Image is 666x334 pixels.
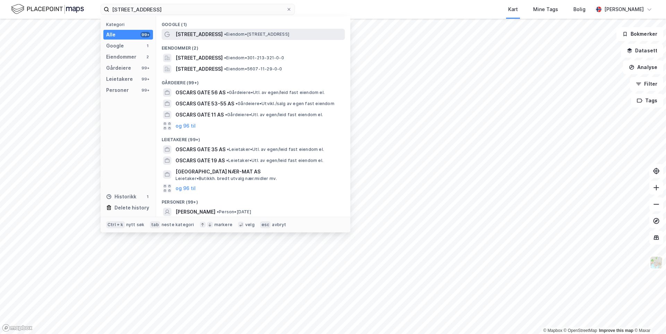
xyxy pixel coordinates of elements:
[650,256,663,269] img: Z
[162,222,194,228] div: neste kategori
[140,32,150,37] div: 99+
[11,3,84,15] img: logo.f888ab2527a4732fd821a326f86c7f29.svg
[109,4,286,15] input: Søk på adresse, matrikkel, gårdeiere, leietakere eller personer
[224,55,284,61] span: Eiendom • 301-213-321-0-0
[176,65,223,73] span: [STREET_ADDRESS]
[236,101,238,106] span: •
[227,90,229,95] span: •
[176,208,215,216] span: [PERSON_NAME]
[126,222,145,228] div: nytt søk
[573,5,586,14] div: Bolig
[106,53,136,61] div: Eiendommer
[140,87,150,93] div: 99+
[616,27,663,41] button: Bokmerker
[225,112,323,118] span: Gårdeiere • Utl. av egen/leid fast eiendom el.
[176,88,225,97] span: OSCARS GATE 56 AS
[176,30,223,38] span: [STREET_ADDRESS]
[631,301,666,334] iframe: Chat Widget
[176,156,225,165] span: OSCARS GATE 19 AS
[217,209,251,215] span: Person • [DATE]
[176,184,196,192] button: og 96 til
[106,64,131,72] div: Gårdeiere
[140,76,150,82] div: 99+
[599,328,633,333] a: Improve this map
[260,221,271,228] div: esc
[106,31,116,39] div: Alle
[508,5,518,14] div: Kart
[227,147,324,152] span: Leietaker • Utl. av egen/leid fast eiendom el.
[140,65,150,71] div: 99+
[533,5,558,14] div: Mine Tags
[236,101,334,106] span: Gårdeiere • Utvikl./salg av egen fast eiendom
[106,42,124,50] div: Google
[106,86,129,94] div: Personer
[2,324,33,332] a: Mapbox homepage
[176,54,223,62] span: [STREET_ADDRESS]
[224,32,289,37] span: Eiendom • [STREET_ADDRESS]
[224,66,282,72] span: Eiendom • 5607-11-29-0-0
[145,54,150,60] div: 2
[106,75,133,83] div: Leietakere
[156,194,350,206] div: Personer (99+)
[214,222,232,228] div: markere
[106,22,153,27] div: Kategori
[224,32,226,37] span: •
[145,194,150,199] div: 1
[224,66,226,71] span: •
[176,168,342,176] span: [GEOGRAPHIC_DATA] NÆR-MAT AS
[156,16,350,29] div: Google (1)
[630,77,663,91] button: Filter
[114,204,149,212] div: Delete history
[621,44,663,58] button: Datasett
[226,158,228,163] span: •
[604,5,644,14] div: [PERSON_NAME]
[631,94,663,108] button: Tags
[176,100,234,108] span: OSCARS GATE 53-55 AS
[225,112,227,117] span: •
[623,60,663,74] button: Analyse
[224,55,226,60] span: •
[176,111,224,119] span: OSCARS GATE 11 AS
[543,328,562,333] a: Mapbox
[227,90,325,95] span: Gårdeiere • Utl. av egen/leid fast eiendom el.
[106,192,136,201] div: Historikk
[176,145,225,154] span: OSCARS GATE 35 AS
[245,222,255,228] div: velg
[226,158,323,163] span: Leietaker • Utl. av egen/leid fast eiendom el.
[564,328,597,333] a: OpenStreetMap
[145,43,150,49] div: 1
[176,176,277,181] span: Leietaker • Butikkh. bredt utvalg nær.midler mv.
[156,40,350,52] div: Eiendommer (2)
[272,222,286,228] div: avbryt
[217,209,219,214] span: •
[227,147,229,152] span: •
[150,221,160,228] div: tab
[631,301,666,334] div: Kontrollprogram for chat
[176,122,196,130] button: og 96 til
[106,221,125,228] div: Ctrl + k
[156,75,350,87] div: Gårdeiere (99+)
[156,131,350,144] div: Leietakere (99+)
